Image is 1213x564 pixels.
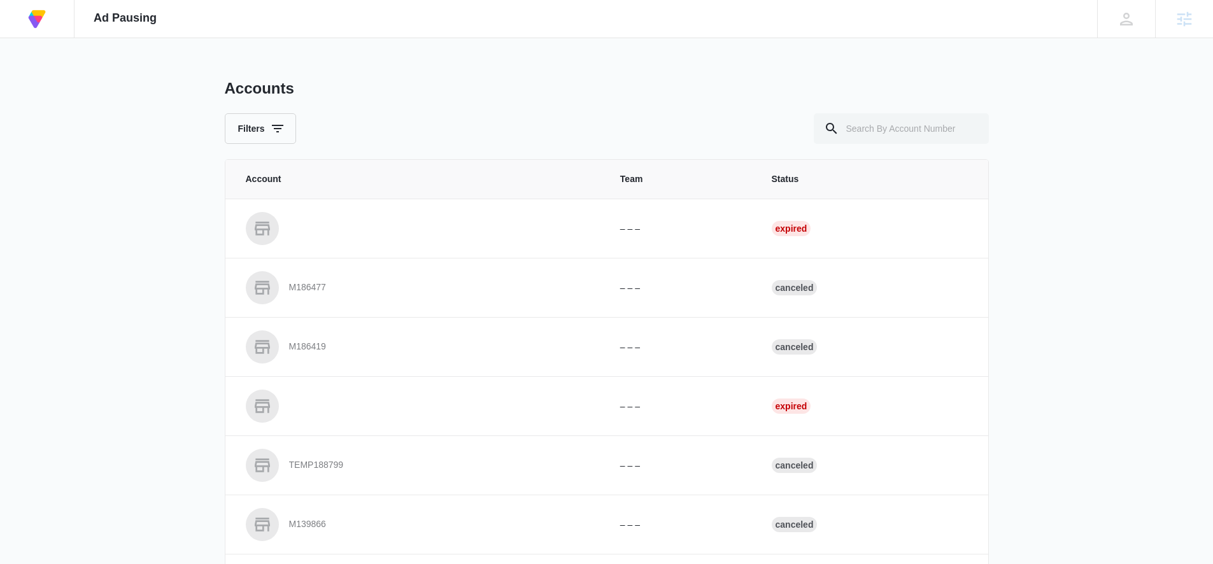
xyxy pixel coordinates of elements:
button: Filters [225,113,296,144]
span: Status [772,173,968,186]
p: M139866 [289,518,326,531]
p: – – – [620,518,741,532]
p: – – – [620,341,741,354]
a: M186477 [246,271,590,304]
p: TEMP188799 [289,459,344,472]
div: Canceled [772,339,818,355]
p: – – – [620,222,741,236]
span: Team [620,173,741,186]
div: Expired [772,398,811,414]
p: M186477 [289,281,326,294]
a: M186419 [246,330,590,363]
h1: Accounts [225,79,294,98]
p: – – – [620,400,741,413]
div: Canceled [772,280,818,295]
p: – – – [620,281,741,295]
div: Canceled [772,458,818,473]
a: TEMP188799 [246,449,590,482]
span: Account [246,173,590,186]
div: Canceled [772,517,818,532]
input: Search By Account Number [814,113,989,144]
div: Expired [772,221,811,236]
p: M186419 [289,341,326,353]
span: Ad Pausing [94,11,157,25]
p: – – – [620,459,741,472]
img: Volusion [25,8,48,31]
a: M139866 [246,508,590,541]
